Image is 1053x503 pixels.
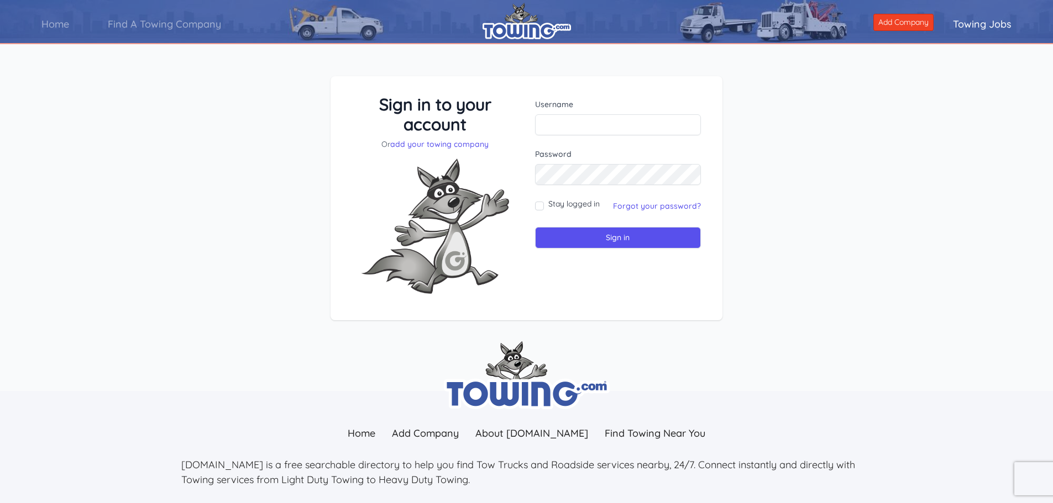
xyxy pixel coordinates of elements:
a: Home [22,8,88,40]
a: Add Company [384,421,467,445]
label: Stay logged in [548,198,600,209]
a: Add Company [873,14,934,31]
label: Password [535,149,701,160]
h3: Sign in to your account [352,94,518,134]
input: Sign in [535,227,701,248]
a: Towing Jobs [934,8,1031,40]
a: About [DOMAIN_NAME] [467,421,596,445]
a: Forgot your password? [613,201,701,211]
a: Find A Towing Company [88,8,240,40]
p: [DOMAIN_NAME] is a free searchable directory to help you find Tow Trucks and Roadside services ne... [181,457,872,487]
a: Home [339,421,384,445]
img: Fox-Excited.png [352,150,518,303]
p: Or [352,139,518,150]
a: Find Towing Near You [596,421,714,445]
a: add your towing company [390,139,489,149]
img: towing [444,341,610,409]
img: logo.png [483,3,571,39]
label: Username [535,99,701,110]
